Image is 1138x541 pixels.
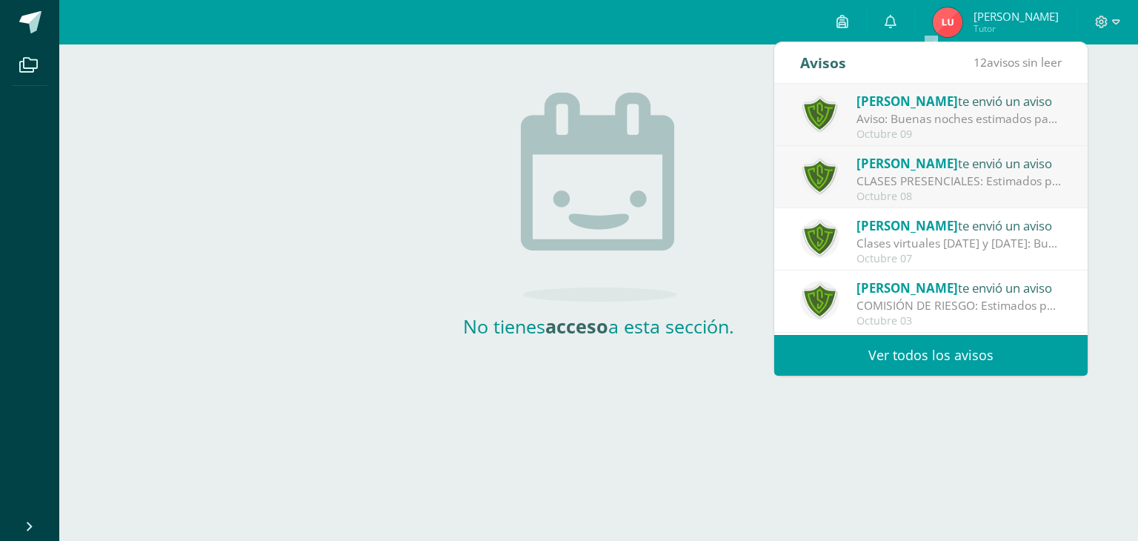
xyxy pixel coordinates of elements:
[856,155,958,172] span: [PERSON_NAME]
[800,156,839,196] img: c7e4502288b633c389763cda5c4117dc.png
[856,216,1062,235] div: te envió un aviso
[856,110,1062,127] div: Aviso: Buenas noches estimados padres de familia, debido a las lluvias de hoy por la tarde, si su...
[856,297,1062,314] div: COMISIÓN DE RIESGO: Estimados padres y madres de familia. Debido a la proliferación de enfermedad...
[521,93,676,302] img: no_activities.png
[974,9,1059,24] span: [PERSON_NAME]
[856,173,1062,190] div: CLASES PRESENCIALES: Estimados padres de familia: Les informamos que el Comité de Riesgo Escolar ...
[856,93,958,110] span: [PERSON_NAME]
[774,335,1088,376] a: Ver todos los avisos
[933,7,962,37] img: eb5a3562f2482e2b9008b9c7418d037c.png
[800,94,839,133] img: 6f5ff69043559128dc4baf9e9c0f15a0.png
[800,42,846,83] div: Avisos
[856,315,1062,328] div: Octubre 03
[856,153,1062,173] div: te envió un aviso
[856,190,1062,203] div: Octubre 08
[450,313,747,339] h2: No tienes a esta sección.
[800,219,839,258] img: 6f5ff69043559128dc4baf9e9c0f15a0.png
[856,253,1062,265] div: Octubre 07
[800,281,839,320] img: c7e4502288b633c389763cda5c4117dc.png
[856,217,958,234] span: [PERSON_NAME]
[856,278,1062,297] div: te envió un aviso
[856,128,1062,141] div: Octubre 09
[856,235,1062,252] div: Clases virtuales 8 y 9 de octubre: Buenas tardes, estimados padres y madres de familia. Adjuntamo...
[545,313,608,339] strong: acceso
[974,54,1062,70] span: avisos sin leer
[974,54,987,70] span: 12
[856,91,1062,110] div: te envió un aviso
[856,279,958,296] span: [PERSON_NAME]
[974,22,1059,35] span: Tutor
